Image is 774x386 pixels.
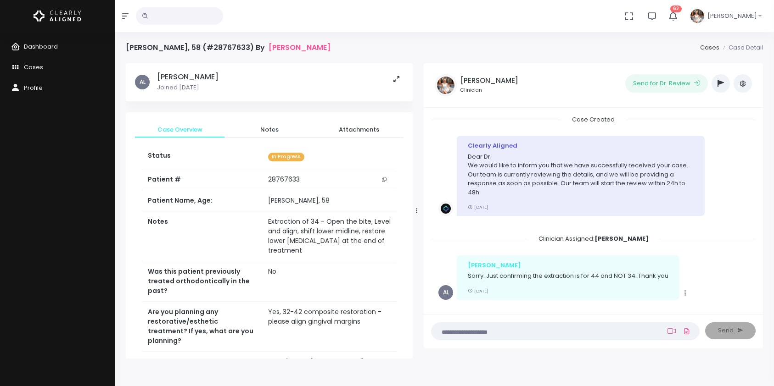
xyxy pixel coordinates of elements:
small: Clinician [460,87,518,94]
small: [DATE] [468,204,488,210]
span: 62 [670,6,682,12]
span: AL [438,285,453,300]
td: No [263,261,396,302]
small: [DATE] [468,288,488,294]
span: Case Created [561,112,626,127]
b: [PERSON_NAME] [595,234,649,243]
button: Send for Dr. Review [625,74,708,93]
a: Cases [700,43,719,52]
td: Both (Class 1 [MEDICAL_DATA] & Class 1 Canine) [263,352,396,382]
span: Notes [232,125,307,134]
th: Are you planning any restorative/esthetic treatment? If yes, what are you planning? [142,302,263,352]
div: [PERSON_NAME] [468,261,668,270]
img: Logo Horizontal [34,6,81,26]
img: Header Avatar [689,8,706,24]
th: Patient # [142,169,263,190]
p: Dear Dr. We would like to inform you that we have successfully received your case. Our team is cu... [468,152,694,197]
a: Add Files [681,323,692,339]
a: Add Loom Video [666,327,678,335]
span: Attachments [321,125,396,134]
div: Clearly Aligned [468,141,694,150]
td: Extraction of 34 - Open the bite, Level and align, shift lower midline, restore lower [MEDICAL_DA... [263,211,396,261]
th: Was this patient previously treated orthodontically in the past? [142,261,263,302]
span: Profile [24,83,43,92]
p: Joined [DATE] [157,83,219,92]
th: Notes [142,211,263,261]
div: scrollable content [126,63,413,358]
th: Do you want to fix to Class 1 occlusion? [142,352,263,382]
h5: [PERSON_NAME] [157,72,219,82]
td: Yes, 32-42 composite restoration - please align gingival margins [263,302,396,352]
span: Cases [24,63,43,72]
span: AL [135,75,150,89]
td: 28767633 [263,169,396,190]
div: scrollable content [431,115,756,305]
td: [PERSON_NAME], 58 [263,190,396,211]
span: Clinician Assigned: [527,232,660,246]
span: Case Overview [142,125,217,134]
span: [PERSON_NAME] [707,11,757,21]
span: Dashboard [24,42,58,51]
th: Patient Name, Age: [142,190,263,211]
li: Case Detail [719,43,763,52]
span: In Progress [268,153,304,161]
h4: [PERSON_NAME], 58 (#28767633) By [126,43,331,52]
h5: [PERSON_NAME] [460,77,518,85]
p: Sorry. Just confirming the extraction is for 44 and NOT 34. Thank you [468,271,668,281]
a: [PERSON_NAME] [269,43,331,52]
th: Status [142,145,263,169]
